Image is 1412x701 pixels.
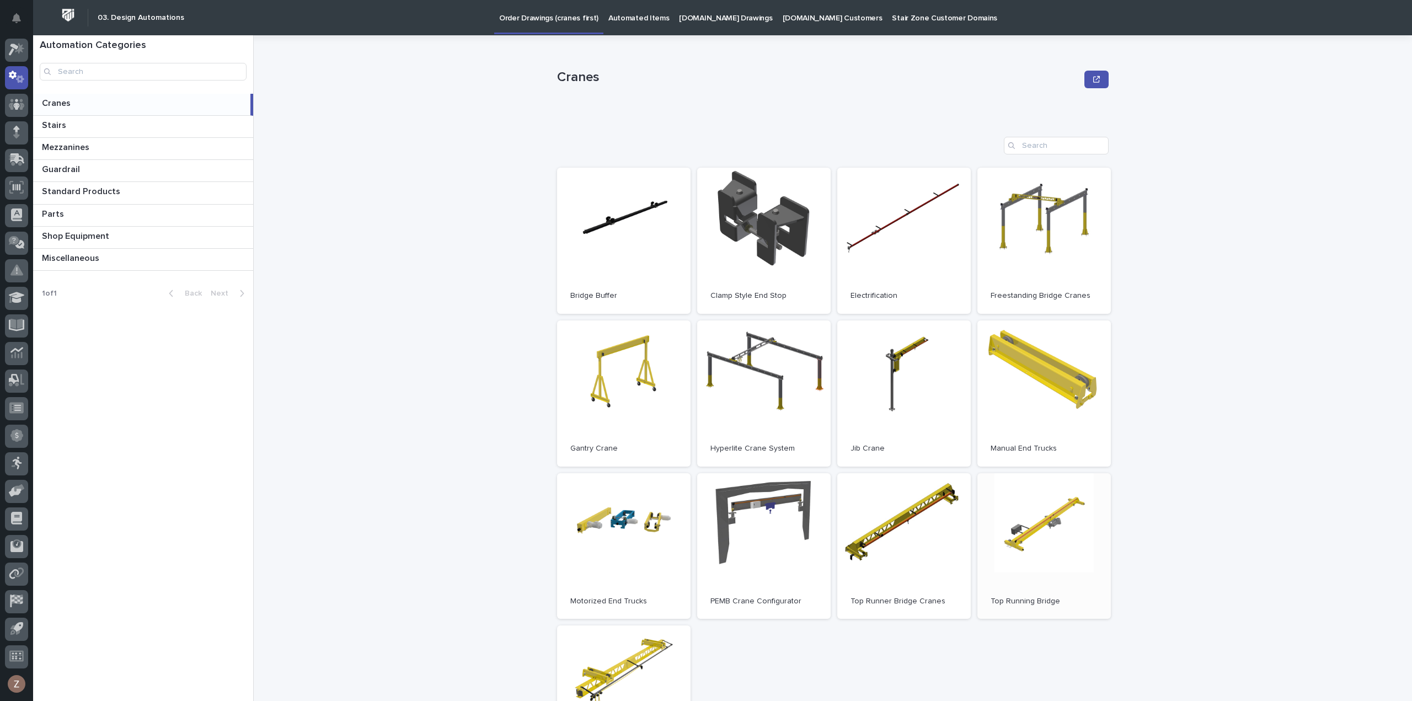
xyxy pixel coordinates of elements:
[33,280,66,307] p: 1 of 1
[42,251,101,264] p: Miscellaneous
[211,290,235,297] span: Next
[837,473,971,619] a: Top Runner Bridge Cranes
[570,444,677,453] p: Gantry Crane
[977,168,1111,314] a: Freestanding Bridge Cranes
[42,140,92,153] p: Mezzanines
[33,138,253,160] a: MezzaninesMezzanines
[42,207,66,220] p: Parts
[5,7,28,30] button: Notifications
[570,291,677,301] p: Bridge Buffer
[977,473,1111,619] a: Top Running Bridge
[837,320,971,467] a: Jib Crane
[33,249,253,271] a: MiscellaneousMiscellaneous
[178,290,202,297] span: Back
[710,291,817,301] p: Clamp Style End Stop
[160,288,206,298] button: Back
[697,320,831,467] a: Hyperlite Crane System
[58,5,78,25] img: Workspace Logo
[33,160,253,182] a: GuardrailGuardrail
[1004,137,1109,154] input: Search
[710,597,817,606] p: PEMB Crane Configurator
[697,168,831,314] a: Clamp Style End Stop
[991,597,1098,606] p: Top Running Bridge
[206,288,253,298] button: Next
[557,473,691,619] a: Motorized End Trucks
[33,182,253,204] a: Standard ProductsStandard Products
[33,227,253,249] a: Shop EquipmentShop Equipment
[14,13,28,31] div: Notifications
[851,291,958,301] p: Electrification
[837,168,971,314] a: Electrification
[40,40,247,52] h1: Automation Categories
[710,444,817,453] p: Hyperlite Crane System
[40,63,247,81] input: Search
[33,205,253,227] a: PartsParts
[42,162,82,175] p: Guardrail
[557,69,1080,85] p: Cranes
[697,473,831,619] a: PEMB Crane Configurator
[42,229,111,242] p: Shop Equipment
[557,168,691,314] a: Bridge Buffer
[42,184,122,197] p: Standard Products
[991,291,1098,301] p: Freestanding Bridge Cranes
[42,96,73,109] p: Cranes
[42,118,68,131] p: Stairs
[98,13,184,23] h2: 03. Design Automations
[557,320,691,467] a: Gantry Crane
[33,116,253,138] a: StairsStairs
[5,672,28,695] button: users-avatar
[33,94,253,116] a: CranesCranes
[977,320,1111,467] a: Manual End Trucks
[851,444,958,453] p: Jib Crane
[991,444,1098,453] p: Manual End Trucks
[570,597,677,606] p: Motorized End Trucks
[851,597,958,606] p: Top Runner Bridge Cranes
